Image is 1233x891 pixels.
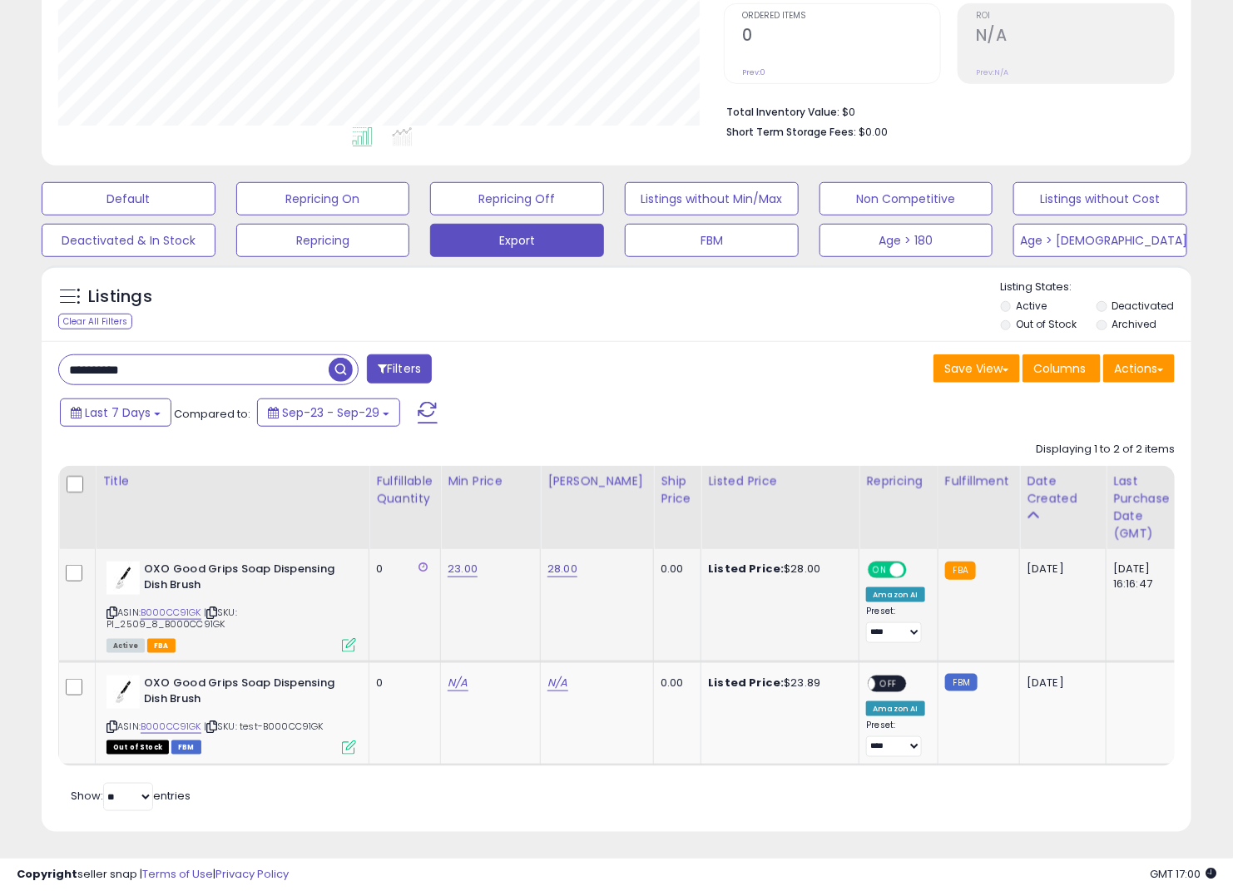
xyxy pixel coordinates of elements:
[866,473,930,490] div: Repricing
[376,562,428,577] div: 0
[1150,866,1216,882] span: 2025-10-7 17:00 GMT
[17,867,289,883] div: seller snap | |
[448,473,533,490] div: Min Price
[144,676,346,710] b: OXO Good Grips Soap Dispensing Dish Brush
[945,674,978,691] small: FBM
[625,224,799,257] button: FBM
[17,866,77,882] strong: Copyright
[976,67,1008,77] small: Prev: N/A
[866,587,924,602] div: Amazon AI
[547,561,577,577] a: 28.00
[106,639,145,653] span: All listings currently available for purchase on Amazon
[85,404,151,421] span: Last 7 Days
[106,740,169,755] span: All listings that are currently out of stock and unavailable for purchase on Amazon
[870,563,891,577] span: ON
[1113,473,1174,542] div: Last Purchase Date (GMT)
[1027,562,1093,577] div: [DATE]
[204,720,324,733] span: | SKU: test-B000CC91GK
[866,701,924,716] div: Amazon AI
[42,224,215,257] button: Deactivated & In Stock
[742,67,765,77] small: Prev: 0
[945,562,976,580] small: FBA
[171,740,201,755] span: FBM
[933,354,1020,383] button: Save View
[708,675,784,691] b: Listed Price:
[58,314,132,329] div: Clear All Filters
[106,562,356,651] div: ASIN:
[742,26,940,48] h2: 0
[859,124,888,140] span: $0.00
[820,224,993,257] button: Age > 180
[708,561,784,577] b: Listed Price:
[71,788,191,804] span: Show: entries
[174,406,250,422] span: Compared to:
[547,675,567,691] a: N/A
[876,677,903,691] span: OFF
[708,562,846,577] div: $28.00
[547,473,646,490] div: [PERSON_NAME]
[1016,317,1077,331] label: Out of Stock
[708,473,852,490] div: Listed Price
[448,675,468,691] a: N/A
[1016,299,1047,313] label: Active
[376,676,428,691] div: 0
[976,12,1174,21] span: ROI
[60,398,171,427] button: Last 7 Days
[282,404,379,421] span: Sep-23 - Sep-29
[661,676,688,691] div: 0.00
[102,473,362,490] div: Title
[625,182,799,215] button: Listings without Min/Max
[42,182,215,215] button: Default
[1013,224,1187,257] button: Age > [DEMOGRAPHIC_DATA]
[376,473,433,507] div: Fulfillable Quantity
[142,866,213,882] a: Terms of Use
[1113,562,1168,592] div: [DATE] 16:16:47
[1033,360,1086,377] span: Columns
[1027,676,1093,691] div: [DATE]
[430,182,604,215] button: Repricing Off
[106,562,140,595] img: 21m53n2oJ9L._SL40_.jpg
[742,12,940,21] span: Ordered Items
[215,866,289,882] a: Privacy Policy
[708,676,846,691] div: $23.89
[1112,317,1156,331] label: Archived
[141,720,201,734] a: B000CC91GK
[726,101,1162,121] li: $0
[661,473,694,507] div: Ship Price
[106,676,140,709] img: 21m53n2oJ9L._SL40_.jpg
[106,676,356,753] div: ASIN:
[866,720,924,757] div: Preset:
[1036,442,1175,458] div: Displaying 1 to 2 of 2 items
[1023,354,1101,383] button: Columns
[106,606,237,631] span: | SKU: PI_2509_8_B000CC91GK
[661,562,688,577] div: 0.00
[236,224,410,257] button: Repricing
[88,285,152,309] h5: Listings
[1013,182,1187,215] button: Listings without Cost
[726,105,839,119] b: Total Inventory Value:
[236,182,410,215] button: Repricing On
[1027,473,1099,507] div: Date Created
[141,606,201,620] a: B000CC91GK
[257,398,400,427] button: Sep-23 - Sep-29
[448,561,478,577] a: 23.00
[726,125,856,139] b: Short Term Storage Fees:
[430,224,604,257] button: Export
[367,354,432,384] button: Filters
[1103,354,1175,383] button: Actions
[904,563,931,577] span: OFF
[144,562,346,596] b: OXO Good Grips Soap Dispensing Dish Brush
[1112,299,1174,313] label: Deactivated
[820,182,993,215] button: Non Competitive
[945,473,1013,490] div: Fulfillment
[1001,280,1192,295] p: Listing States:
[866,606,924,643] div: Preset:
[976,26,1174,48] h2: N/A
[147,639,176,653] span: FBA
